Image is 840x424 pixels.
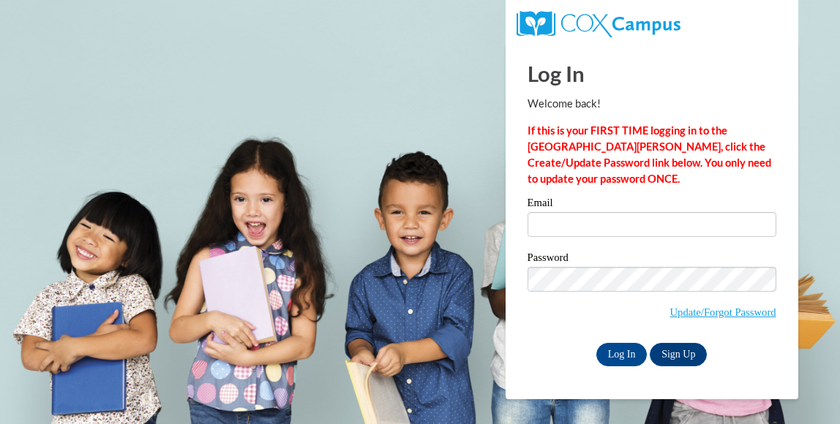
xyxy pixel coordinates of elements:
a: Update/Forgot Password [670,306,776,318]
p: Welcome back! [528,96,776,112]
input: Log In [596,343,648,366]
h1: Log In [528,58,776,88]
label: Email [528,197,776,212]
a: Sign Up [650,343,707,366]
img: COX Campus [517,11,680,37]
label: Password [528,252,776,267]
strong: If this is your FIRST TIME logging in to the [GEOGRAPHIC_DATA][PERSON_NAME], click the Create/Upd... [528,124,771,185]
